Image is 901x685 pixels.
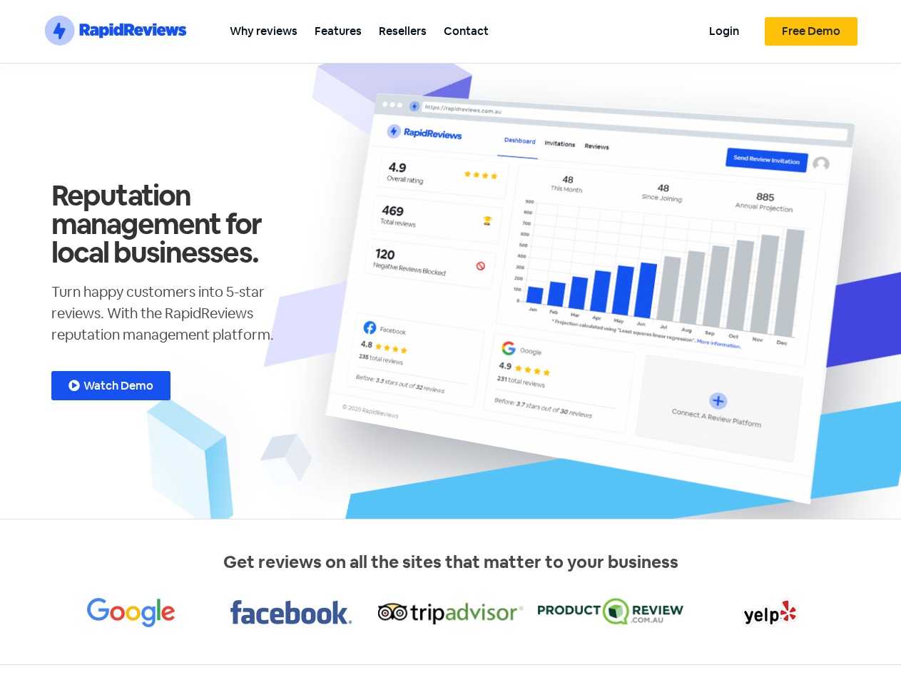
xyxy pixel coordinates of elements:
[51,181,308,267] h1: Reputation management for local businesses.
[51,281,308,345] p: Turn happy customers into 5-star reviews. With the RapidReviews reputation management platform.
[435,15,497,47] a: Contact
[51,371,170,400] a: Watch Demo
[370,15,435,47] a: Resellers
[221,15,306,47] a: Why reviews
[701,15,748,47] a: Login
[306,15,370,47] a: Features
[765,17,857,46] a: Free Demo
[51,549,850,575] p: Get reviews on all the sites that matter to your business
[83,380,153,392] span: Watch Demo
[782,26,840,37] span: Free Demo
